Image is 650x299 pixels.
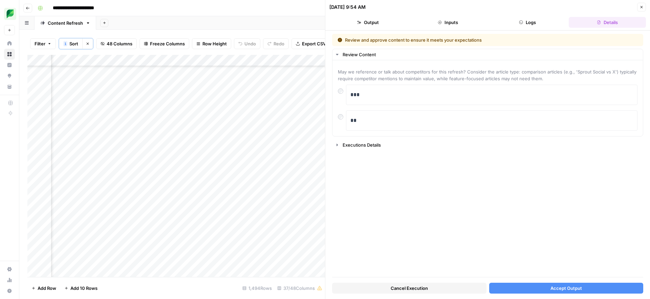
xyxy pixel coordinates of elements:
button: Freeze Columns [139,38,189,49]
div: 1 [63,41,67,46]
span: Filter [35,40,45,47]
button: Row Height [192,38,231,49]
span: Add Row [38,285,56,292]
span: 1 [64,41,66,46]
span: Accept Output [550,285,582,292]
div: Review Content [332,60,643,136]
button: Redo [263,38,289,49]
button: Cancel Execution [332,283,486,294]
span: Export CSV [302,40,326,47]
span: Add 10 Rows [70,285,97,292]
button: Executions Details [332,140,643,150]
div: Content Refresh [48,20,83,26]
span: May we reference or talk about competitors for this refresh? Consider the article type: compariso... [338,68,637,82]
button: Undo [234,38,260,49]
button: Accept Output [489,283,644,294]
button: Help + Support [4,285,15,296]
div: Executions Details [343,142,639,148]
a: Insights [4,60,15,70]
button: Filter [30,38,56,49]
div: [DATE] 9:54 AM [329,4,366,10]
button: 1Sort [59,38,82,49]
button: Workspace: SproutSocial [4,5,15,22]
a: Usage [4,275,15,285]
span: Cancel Execution [391,285,428,292]
button: Output [329,17,407,28]
button: Review Content [332,49,643,60]
div: Review and approve content to ensure it meets your expectations [338,37,560,43]
img: SproutSocial Logo [4,8,16,20]
button: Logs [489,17,566,28]
button: Export CSV [291,38,330,49]
a: Settings [4,264,15,275]
span: 48 Columns [107,40,132,47]
button: 48 Columns [96,38,137,49]
span: Undo [244,40,256,47]
button: Add 10 Rows [60,283,102,294]
a: Home [4,38,15,49]
button: Add Row [27,283,60,294]
div: 37/48 Columns [275,283,325,294]
span: Redo [274,40,284,47]
div: 1,494 Rows [240,283,275,294]
div: Review Content [343,51,639,58]
span: Freeze Columns [150,40,185,47]
a: Your Data [4,81,15,92]
button: Inputs [409,17,486,28]
a: Opportunities [4,70,15,81]
a: Content Refresh [35,16,96,30]
span: Sort [69,40,78,47]
button: Details [569,17,646,28]
span: Row Height [202,40,227,47]
a: Browse [4,49,15,60]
